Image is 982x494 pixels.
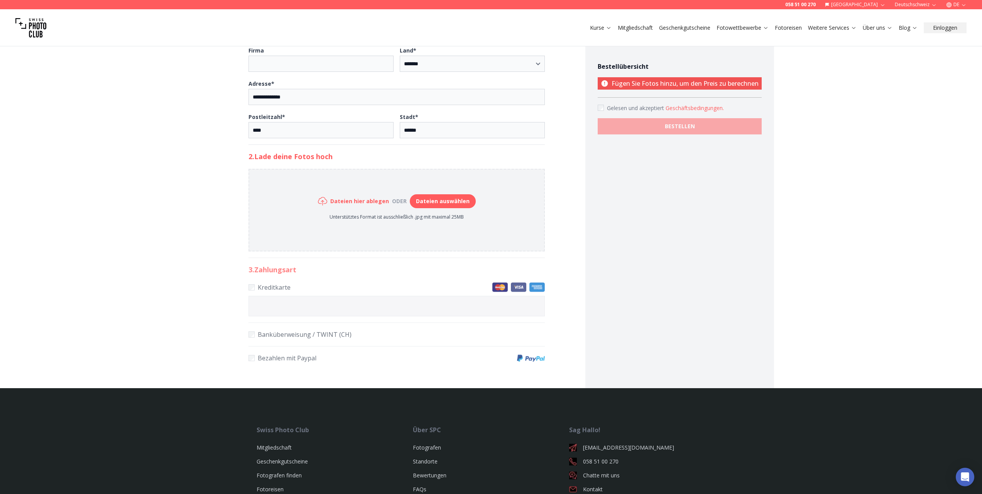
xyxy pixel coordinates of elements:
div: Open Intercom Messenger [956,468,974,486]
input: Accept terms [598,105,604,111]
b: Firma [248,47,264,54]
b: Land * [400,47,416,54]
button: Weitere Services [805,22,860,33]
a: Geschenkgutscheine [659,24,710,32]
div: oder [389,197,410,205]
div: Swiss Photo Club [257,425,413,435]
a: Kontakt [569,486,725,493]
button: Fotowettbewerbe [713,22,772,33]
button: Accept termsGelesen und akzeptiert [666,104,724,112]
select: Land* [400,56,545,72]
b: Postleitzahl * [248,113,285,121]
div: Sag Hallo! [569,425,725,435]
b: BESTELLEN [665,122,695,130]
input: Stadt* [400,122,545,138]
a: Fotoreisen [775,24,802,32]
a: Mitgliedschaft [618,24,653,32]
a: 058 51 00 270 [569,458,725,465]
b: Stadt * [400,113,418,121]
button: Über uns [860,22,896,33]
h4: Bestellübersicht [598,62,762,71]
button: Blog [896,22,921,33]
a: Chatte mit uns [569,472,725,479]
a: Über uns [863,24,892,32]
div: Über SPC [413,425,569,435]
a: Fotoreisen [257,486,284,493]
button: Geschenkgutscheine [656,22,713,33]
h2: 2. Lade deine Fotos hoch [248,151,545,162]
a: Fotografen [413,444,441,451]
img: Swiss photo club [15,12,46,43]
a: Geschenkgutscheine [257,458,308,465]
span: Gelesen und akzeptiert [607,104,666,112]
a: Bewertungen [413,472,446,479]
p: Fügen Sie Fotos hinzu, um den Preis zu berechnen [598,77,762,90]
input: Adresse* [248,89,545,105]
h6: Dateien hier ablegen [330,197,389,205]
input: Postleitzahl* [248,122,394,138]
button: Kurse [587,22,615,33]
a: Fotowettbewerbe [717,24,769,32]
a: Standorte [413,458,438,465]
a: FAQs [413,486,426,493]
b: Adresse * [248,80,274,87]
button: Mitgliedschaft [615,22,656,33]
a: [EMAIL_ADDRESS][DOMAIN_NAME] [569,444,725,452]
a: Blog [899,24,918,32]
a: Weitere Services [808,24,857,32]
p: Unterstütztes Format ist ausschließlich .jpg mit maximal 25MB [318,214,476,220]
button: BESTELLEN [598,118,762,134]
input: Firma [248,56,394,72]
a: Mitgliedschaft [257,444,292,451]
a: Kurse [590,24,612,32]
button: Einloggen [924,22,967,33]
a: Fotografen finden [257,472,302,479]
button: Dateien auswählen [410,194,476,208]
a: 058 51 00 270 [785,2,816,8]
button: Fotoreisen [772,22,805,33]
